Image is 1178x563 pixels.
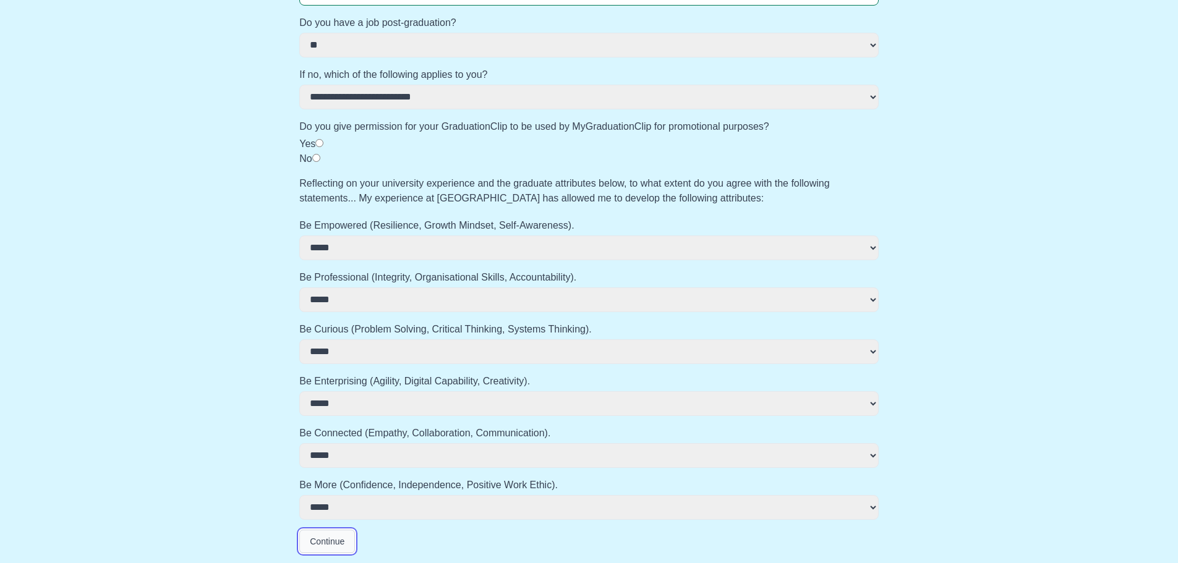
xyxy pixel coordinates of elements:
label: Be More (Confidence, Independence, Positive Work Ethic). [299,478,879,493]
label: Be Connected (Empathy, Collaboration, Communication). [299,426,879,441]
label: Be Curious (Problem Solving, Critical Thinking, Systems Thinking). [299,322,879,337]
button: Continue [299,530,355,553]
label: Reflecting on your university experience and the graduate attributes below, to what extent do you... [299,176,879,206]
label: If no, which of the following applies to you? [299,67,879,82]
label: No [299,153,312,164]
label: Be Empowered (Resilience, Growth Mindset, Self-Awareness). [299,218,879,233]
label: Yes [299,138,315,149]
label: Do you give permission for your GraduationClip to be used by MyGraduationClip for promotional pur... [299,119,879,134]
label: Be Professional (Integrity, Organisational Skills, Accountability). [299,270,879,285]
label: Be Enterprising (Agility, Digital Capability, Creativity). [299,374,879,389]
label: Do you have a job post-graduation? [299,15,879,30]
